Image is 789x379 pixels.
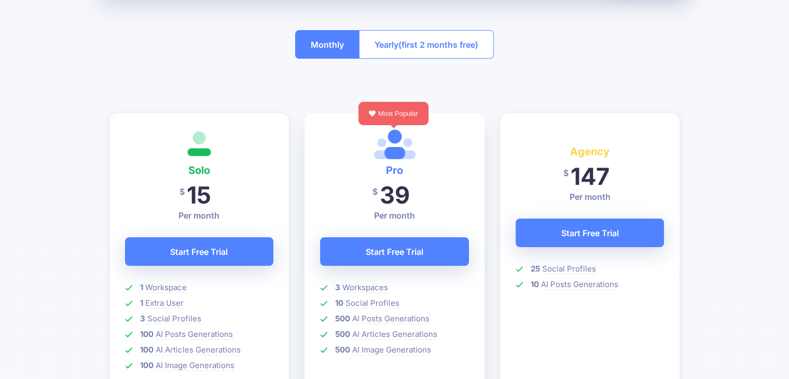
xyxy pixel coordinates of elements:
a: Start Free Trial [320,237,469,266]
span: AI Image Generations [352,345,431,355]
span: $ [563,161,569,185]
b: 100 [140,329,154,339]
span: 15 [187,181,211,209]
b: 3 [335,282,340,292]
span: 147 [571,162,610,191]
span: Workspaces [342,282,388,293]
span: AI Image Generations [156,360,234,371]
span: Extra User [145,298,184,308]
span: $ [179,180,185,204]
span: Social Profiles [542,264,596,274]
b: 3 [140,314,145,323]
p: Per month [125,209,274,222]
h4: Pro [320,162,469,179]
b: 100 [140,345,154,355]
div: Most Popular [358,102,428,125]
span: AI Posts Generations [541,279,618,290]
b: 25 [531,264,540,274]
h4: Solo [125,162,274,179]
button: Monthly [295,30,359,59]
b: 500 [335,329,350,339]
b: 500 [335,314,350,323]
span: (first 2 months free) [398,36,478,53]
a: Start Free Trial [125,237,274,266]
span: Social Profiles [345,298,399,308]
span: AI Articles Generations [156,345,241,355]
b: 10 [335,298,343,308]
span: AI Articles Generations [352,329,437,340]
a: Start Free Trial [516,219,665,247]
b: 10 [531,279,539,289]
b: 100 [140,360,154,370]
b: 1 [140,298,143,308]
h4: Agency [516,143,665,160]
span: AI Posts Generations [156,329,233,340]
p: Per month [320,209,469,222]
span: Workspace [145,282,187,293]
button: Yearly(first 2 months free) [359,30,494,59]
span: $ [372,180,378,204]
span: AI Posts Generations [352,314,430,324]
span: 39 [380,181,410,209]
b: 500 [335,345,350,355]
p: Per month [516,191,665,203]
span: Social Profiles [147,314,201,324]
b: 1 [140,282,143,292]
